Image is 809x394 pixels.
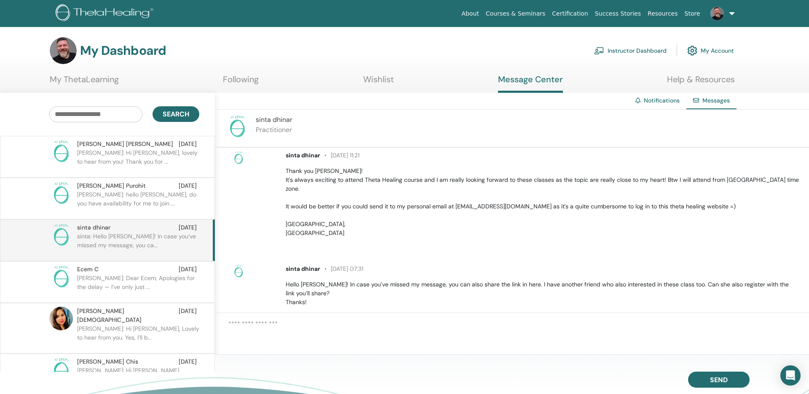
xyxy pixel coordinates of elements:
[49,140,73,163] img: no-photo.png
[179,265,197,274] span: [DATE]
[594,41,667,60] a: Instructor Dashboard
[50,74,119,91] a: My ThetaLearning
[77,148,199,174] p: [PERSON_NAME]: Hi [PERSON_NAME], lovely to hear from you! Thank you for ...
[77,265,99,274] span: Ecem C
[80,43,166,58] h3: My Dashboard
[286,265,320,273] span: sinta dhinar
[687,41,734,60] a: My Account
[179,140,197,148] span: [DATE]
[363,74,394,91] a: Wishlist
[232,264,245,278] img: no-photo.png
[256,125,292,135] p: Practitioner
[710,7,724,20] img: default.jpg
[667,74,735,91] a: Help & Resources
[286,167,799,237] p: Thank you [PERSON_NAME]! It's always exciting to attend Theta Healing course and I am really look...
[179,223,197,232] span: [DATE]
[687,43,697,58] img: cog.svg
[77,274,199,299] p: [PERSON_NAME]: Dear Ecem, Apologies for the delay — I’ve only just ...
[482,6,549,22] a: Courses & Seminars
[702,97,730,104] span: Messages
[56,4,156,23] img: logo.png
[153,106,199,122] button: Search
[179,181,197,190] span: [DATE]
[49,265,73,289] img: no-photo.png
[77,357,138,366] span: [PERSON_NAME] Chis
[320,265,363,273] span: [DATE] 07:31
[179,357,197,366] span: [DATE]
[77,140,173,148] span: [PERSON_NAME] [PERSON_NAME]
[681,6,704,22] a: Store
[286,151,320,159] span: sinta dhinar
[710,375,728,384] span: Send
[77,190,199,216] p: [PERSON_NAME]: hello [PERSON_NAME], do you have availability for me to join ...
[592,6,644,22] a: Success Stories
[688,372,750,388] button: Send
[50,37,77,64] img: default.jpg
[163,110,189,119] span: Search
[549,6,591,22] a: Certification
[49,357,73,381] img: no-photo.png
[77,223,110,232] span: sinta dhinar
[232,151,245,165] img: no-photo.png
[77,307,179,324] span: [PERSON_NAME] [DEMOGRAPHIC_DATA]
[77,366,199,391] p: [PERSON_NAME]: Hi [PERSON_NAME], welcome on board and thank you for booking ...
[225,115,249,138] img: no-photo.png
[644,97,680,104] a: Notifications
[644,6,681,22] a: Resources
[49,181,73,205] img: no-photo.png
[286,280,799,307] p: Hello [PERSON_NAME]! In case you’ve missed my message, you can also share the link in here. I hav...
[458,6,482,22] a: About
[77,232,199,257] p: sinta: Hello [PERSON_NAME]! In case you’ve missed my message, you ca...
[498,74,563,93] a: Message Center
[320,151,359,159] span: [DATE] 11:21
[780,365,801,386] div: Open Intercom Messenger
[223,74,259,91] a: Following
[49,223,73,247] img: no-photo.png
[179,307,197,324] span: [DATE]
[77,181,146,190] span: [PERSON_NAME] Purohit
[49,307,73,330] img: default.jpg
[256,115,292,124] span: sinta dhinar
[594,47,604,54] img: chalkboard-teacher.svg
[77,324,199,350] p: [PERSON_NAME]: Hi [PERSON_NAME], Lovely to hear from you. Yes, I’ll b...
